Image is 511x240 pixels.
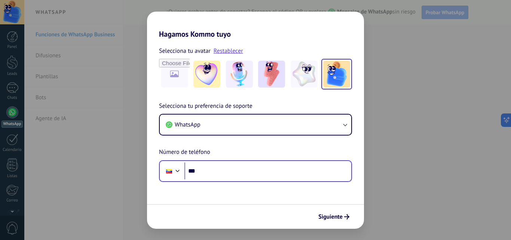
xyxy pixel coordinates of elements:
img: -5.jpeg [323,61,350,88]
span: Selecciona tu preferencia de soporte [159,101,253,111]
div: Venezuela: + 58 [162,163,176,179]
button: WhatsApp [160,115,351,135]
img: -1.jpeg [193,61,220,88]
img: -3.jpeg [258,61,285,88]
span: Siguiente [318,214,343,219]
img: -4.jpeg [291,61,318,88]
span: Número de teléfono [159,148,210,157]
span: Selecciona tu avatar [159,46,211,56]
button: Siguiente [315,210,353,223]
h2: Hagamos Kommo tuyo [147,12,364,39]
span: WhatsApp [175,121,201,128]
img: -2.jpeg [226,61,253,88]
a: Restablecer [214,47,243,55]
